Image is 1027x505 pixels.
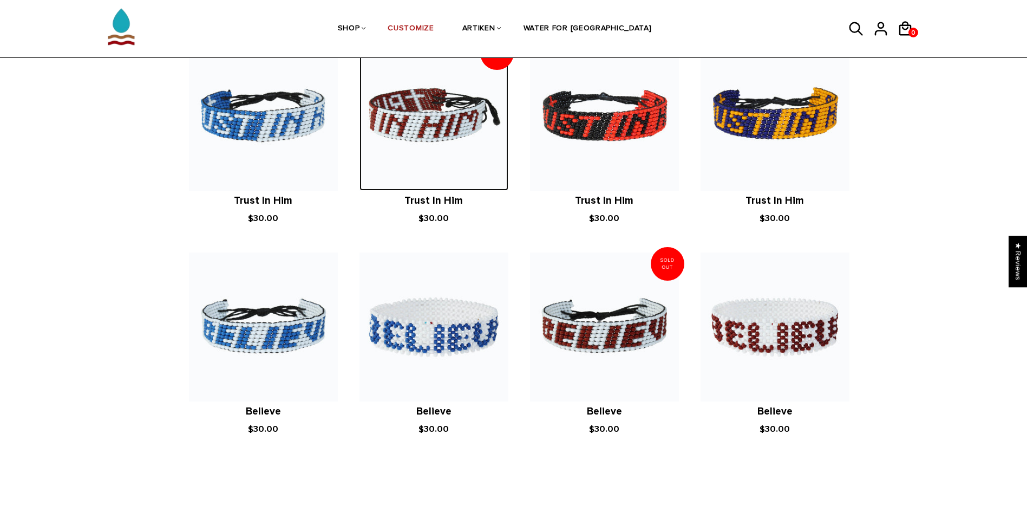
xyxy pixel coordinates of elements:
[757,405,793,418] a: Believe
[246,405,281,418] a: Believe
[338,1,360,58] a: SHOP
[745,195,804,207] a: Trust In Him
[524,1,652,58] a: WATER FOR [GEOGRAPHIC_DATA]
[908,28,918,37] a: 0
[404,195,463,207] a: Trust In Him
[418,424,449,435] span: $30.00
[462,1,495,58] a: ARTIKEN
[248,424,278,435] span: $30.00
[416,405,452,418] a: Believe
[908,26,918,40] span: 0
[418,213,449,224] span: $30.00
[760,424,790,435] span: $30.00
[248,213,278,224] span: $30.00
[575,195,633,207] a: Trust In Him
[234,195,292,207] a: Trust In Him
[589,424,619,435] span: $30.00
[388,1,434,58] a: CUSTOMIZE
[589,213,619,224] span: $30.00
[760,213,790,224] span: $30.00
[1009,236,1027,287] div: Click to open Judge.me floating reviews tab
[587,405,622,418] a: Believe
